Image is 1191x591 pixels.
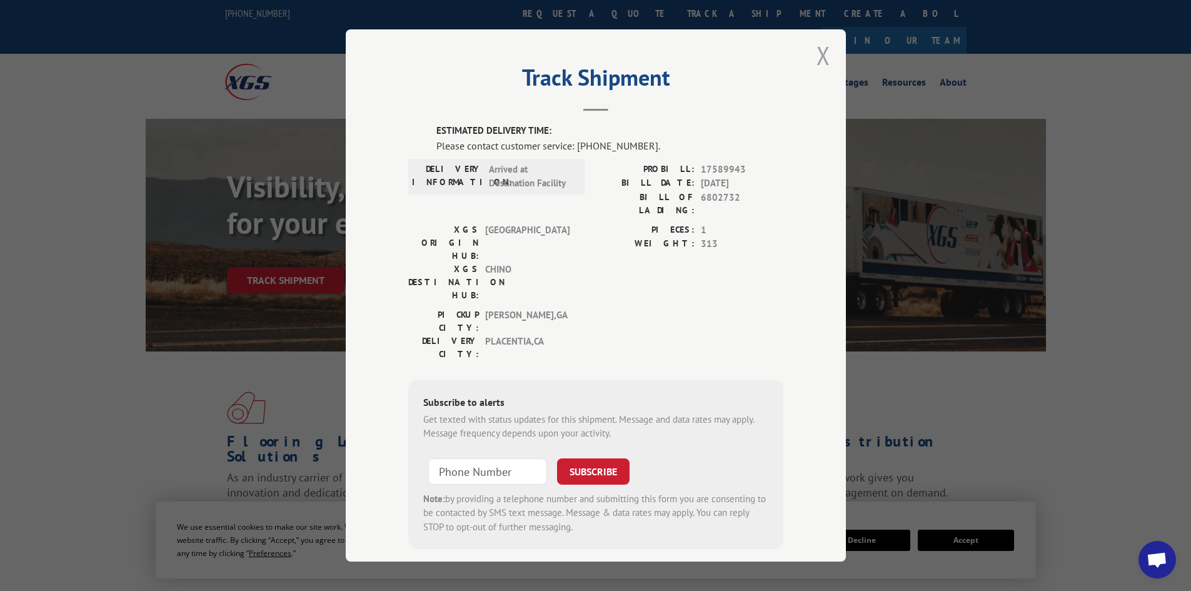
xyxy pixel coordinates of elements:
span: CHINO [485,263,570,302]
span: 313 [701,237,783,251]
div: by providing a telephone number and submitting this form you are consenting to be contacted by SM... [423,492,768,535]
label: BILL DATE: [596,176,695,191]
button: SUBSCRIBE [557,458,630,485]
label: ESTIMATED DELIVERY TIME: [436,124,783,138]
label: XGS ORIGIN HUB: [408,223,479,263]
div: Get texted with status updates for this shipment. Message and data rates may apply. Message frequ... [423,413,768,441]
a: Open chat [1138,541,1176,578]
span: [GEOGRAPHIC_DATA] [485,223,570,263]
label: WEIGHT: [596,237,695,251]
span: [DATE] [701,176,783,191]
span: [PERSON_NAME] , GA [485,308,570,335]
button: Close modal [817,39,830,72]
span: 17589943 [701,163,783,177]
label: XGS DESTINATION HUB: [408,263,479,302]
label: DELIVERY INFORMATION: [412,163,483,191]
span: 6802732 [701,191,783,217]
div: Subscribe to alerts [423,395,768,413]
label: DELIVERY CITY: [408,335,479,361]
input: Phone Number [428,458,547,485]
label: PROBILL: [596,163,695,177]
strong: Note: [423,493,445,505]
span: 1 [701,223,783,238]
label: PIECES: [596,223,695,238]
div: Please contact customer service: [PHONE_NUMBER]. [436,138,783,153]
label: BILL OF LADING: [596,191,695,217]
label: PICKUP CITY: [408,308,479,335]
span: PLACENTIA , CA [485,335,570,361]
span: Arrived at Destination Facility [489,163,573,191]
h2: Track Shipment [408,69,783,93]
